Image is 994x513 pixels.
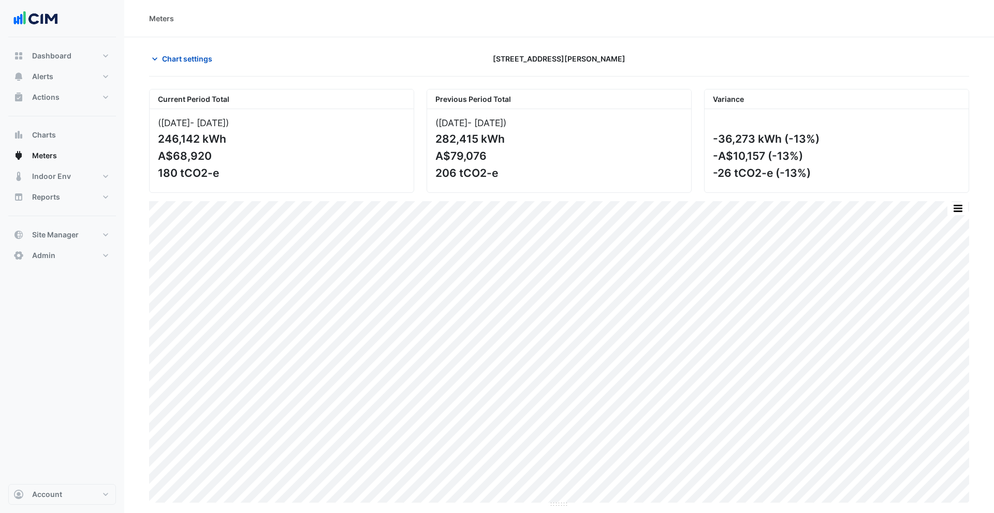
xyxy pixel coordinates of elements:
button: Reports [8,187,116,207]
div: -A$10,157 (-13%) [713,149,958,162]
span: Site Manager [32,230,79,240]
button: Alerts [8,66,116,87]
app-icon: Reports [13,192,24,202]
button: Meters [8,145,116,166]
div: ([DATE] ) [158,117,405,128]
span: Dashboard [32,51,71,61]
span: - [DATE] [467,117,503,128]
div: ([DATE] ) [435,117,683,128]
app-icon: Site Manager [13,230,24,240]
app-icon: Charts [13,130,24,140]
div: 282,415 kWh [435,132,681,145]
button: Charts [8,125,116,145]
span: - [DATE] [190,117,226,128]
span: [STREET_ADDRESS][PERSON_NAME] [493,53,625,64]
iframe: Intercom live chat [959,478,984,503]
button: Indoor Env [8,166,116,187]
app-icon: Meters [13,150,24,161]
button: Account [8,484,116,505]
span: Chart settings [162,53,212,64]
app-icon: Alerts [13,71,24,82]
button: More Options [947,202,968,215]
div: -36,273 kWh (-13%) [713,132,958,145]
app-icon: Actions [13,92,24,102]
button: Dashboard [8,46,116,66]
button: Admin [8,245,116,266]
app-icon: Admin [13,250,24,261]
span: Admin [32,250,55,261]
button: Chart settings [149,50,219,68]
div: A$68,920 [158,149,403,162]
button: Site Manager [8,224,116,245]
div: 206 tCO2-e [435,167,681,179]
app-icon: Dashboard [13,51,24,61]
div: -26 tCO2-e (-13%) [713,167,958,179]
span: Account [32,489,62,500]
app-icon: Indoor Env [13,171,24,182]
span: Alerts [32,71,53,82]
span: Indoor Env [32,171,71,182]
div: Variance [705,89,969,109]
span: Actions [32,92,60,102]
span: Reports [32,192,60,202]
img: Company Logo [12,8,59,29]
div: 246,142 kWh [158,132,403,145]
div: A$79,076 [435,149,681,162]
div: Meters [149,13,174,24]
span: Charts [32,130,56,140]
div: Previous Period Total [427,89,691,109]
span: Meters [32,150,57,161]
button: Actions [8,87,116,108]
div: 180 tCO2-e [158,167,403,179]
div: Current Period Total [150,89,414,109]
